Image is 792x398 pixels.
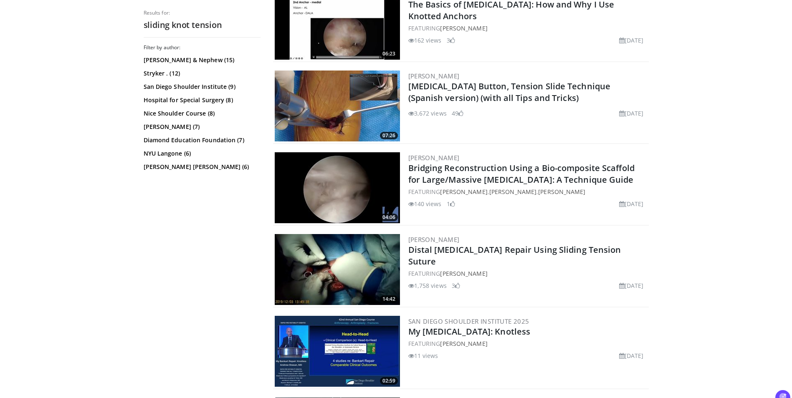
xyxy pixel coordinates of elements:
[275,234,400,305] img: caa9ebd9-d585-4c97-91fc-99133738e074.300x170_q85_crop-smart_upscale.jpg
[408,72,460,80] a: [PERSON_NAME]
[619,281,644,290] li: [DATE]
[408,187,647,196] div: FEATURING , ,
[144,44,261,51] h3: Filter by author:
[144,109,258,118] a: Nice Shoulder Course (8)
[489,188,536,196] a: [PERSON_NAME]
[440,24,487,32] a: [PERSON_NAME]
[408,154,460,162] a: [PERSON_NAME]
[380,295,398,303] span: 14:42
[408,235,460,244] a: [PERSON_NAME]
[275,71,400,141] img: 3dcb718e-4f62-4362-876f-a12c9ae07cb6.300x170_q85_crop-smart_upscale.jpg
[408,162,635,185] a: Bridging Reconstruction Using a Bio-composite Scaffold for Large/Massive [MEDICAL_DATA]: A Techni...
[380,214,398,221] span: 04:06
[619,351,644,360] li: [DATE]
[408,351,438,360] li: 11 views
[144,56,258,64] a: [PERSON_NAME] & Nephew (15)
[440,270,487,277] a: [PERSON_NAME]
[440,188,487,196] a: [PERSON_NAME]
[408,317,529,325] a: San Diego Shoulder Institute 2025
[275,152,400,223] a: 04:06
[144,69,258,78] a: Stryker . (12)
[144,96,258,104] a: Hospital for Special Surgery (8)
[144,83,258,91] a: San Diego Shoulder Institute (9)
[408,269,647,278] div: FEATURING
[440,340,487,348] a: [PERSON_NAME]
[144,136,258,144] a: Diamond Education Foundation (7)
[452,109,463,118] li: 49
[408,244,621,267] a: Distal [MEDICAL_DATA] Repair Using Sliding Tension Suture
[408,281,447,290] li: 1,758 views
[619,199,644,208] li: [DATE]
[538,188,585,196] a: [PERSON_NAME]
[452,281,460,290] li: 3
[380,377,398,385] span: 02:59
[275,316,400,387] img: bb174d20-64d8-44a5-ab8b-0387864c66f3.300x170_q85_crop-smart_upscale.jpg
[408,109,447,118] li: 3,672 views
[144,123,258,131] a: [PERSON_NAME] (7)
[408,36,442,45] li: 162 views
[144,20,261,30] h2: sliding knot tension
[619,109,644,118] li: [DATE]
[408,24,647,33] div: FEATURING
[619,36,644,45] li: [DATE]
[275,152,400,223] img: b306f004-4a65-4029-9e6b-5e027b31e5e4.300x170_q85_crop-smart_upscale.jpg
[380,132,398,139] span: 07:26
[144,163,258,171] a: [PERSON_NAME] [PERSON_NAME] (6)
[275,71,400,141] a: 07:26
[275,316,400,387] a: 02:59
[408,326,531,337] a: My [MEDICAL_DATA]: Knotless
[408,81,611,103] a: [MEDICAL_DATA] Button, Tension Slide Technique (Spanish version) (with all Tips and Tricks)
[275,234,400,305] a: 14:42
[408,199,442,208] li: 140 views
[447,36,455,45] li: 3
[144,149,258,158] a: NYU Langone (6)
[408,339,647,348] div: FEATURING
[380,50,398,58] span: 06:23
[447,199,455,208] li: 1
[144,10,261,16] p: Results for:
